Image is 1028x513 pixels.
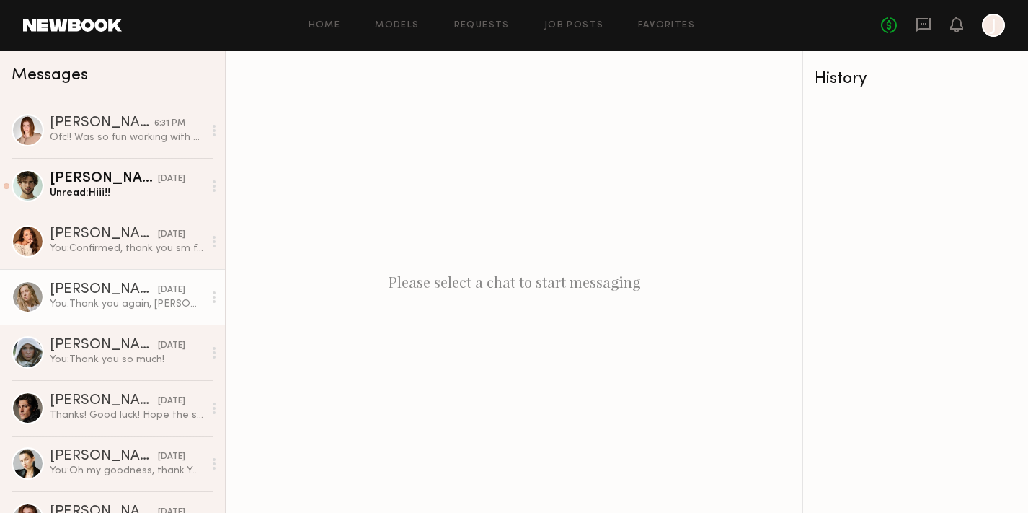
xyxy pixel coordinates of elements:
[544,21,604,30] a: Job Posts
[50,227,158,242] div: [PERSON_NAME]
[50,297,203,311] div: You: Thank you again, [PERSON_NAME]!
[158,284,185,297] div: [DATE]
[158,450,185,464] div: [DATE]
[375,21,419,30] a: Models
[50,338,158,353] div: [PERSON_NAME]
[158,228,185,242] div: [DATE]
[50,283,158,297] div: [PERSON_NAME]
[50,242,203,255] div: You: Confirmed, thank you sm for coming. See you soon <3
[50,450,158,464] div: [PERSON_NAME]
[158,395,185,408] div: [DATE]
[158,339,185,353] div: [DATE]
[50,394,158,408] div: [PERSON_NAME]
[50,186,203,200] div: Unread: Hiii!!
[454,21,510,30] a: Requests
[12,67,88,84] span: Messages
[158,172,185,186] div: [DATE]
[226,51,802,513] div: Please select a chat to start messaging
[50,408,203,422] div: Thanks! Good luck! Hope the shoot goes well!
[50,353,203,367] div: You: Thank you so much!
[50,131,203,144] div: Ofc!! Was so fun working with y’all 💗
[638,21,695,30] a: Favorites
[815,71,1016,87] div: History
[982,14,1005,37] a: J
[50,116,154,131] div: [PERSON_NAME]
[154,117,185,131] div: 6:31 PM
[50,464,203,478] div: You: Oh my goodness, thank YOU! You were wonderful to work with. Hugs! :)
[50,172,158,186] div: [PERSON_NAME]
[309,21,341,30] a: Home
